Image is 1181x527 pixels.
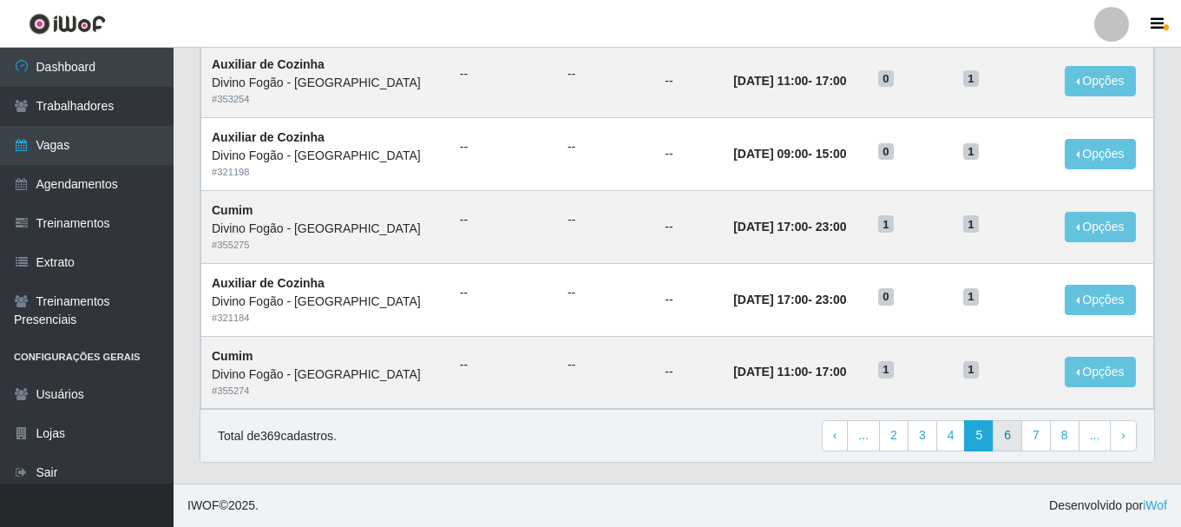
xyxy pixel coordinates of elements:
[460,356,547,374] ul: --
[218,427,337,445] p: Total de 369 cadastros.
[212,311,439,326] div: # 321184
[733,293,808,306] time: [DATE] 17:00
[908,420,937,451] a: 3
[568,211,644,229] ul: --
[212,92,439,107] div: # 353254
[1065,285,1136,315] button: Opções
[733,365,846,379] strong: -
[733,220,808,234] time: [DATE] 17:00
[187,497,259,515] span: © 2025 .
[1065,212,1136,242] button: Opções
[816,220,847,234] time: 23:00
[654,263,723,336] td: --
[212,384,439,399] div: # 355274
[460,138,547,156] ul: --
[733,147,808,161] time: [DATE] 09:00
[212,203,253,217] strong: Cumim
[733,293,846,306] strong: -
[963,288,979,306] span: 1
[212,238,439,253] div: # 355275
[212,276,325,290] strong: Auxiliar de Cozinha
[993,420,1022,451] a: 6
[29,13,106,35] img: CoreUI Logo
[212,57,325,71] strong: Auxiliar de Cozinha
[212,74,439,92] div: Divino Fogão - [GEOGRAPHIC_DATA]
[1065,139,1136,169] button: Opções
[879,420,909,451] a: 2
[963,361,979,379] span: 1
[964,420,994,451] a: 5
[212,349,253,363] strong: Cumim
[733,74,846,88] strong: -
[1021,420,1051,451] a: 7
[816,74,847,88] time: 17:00
[212,165,439,180] div: # 321198
[936,420,966,451] a: 4
[212,147,439,165] div: Divino Fogão - [GEOGRAPHIC_DATA]
[1121,428,1125,442] span: ›
[460,65,547,83] ul: --
[212,293,439,311] div: Divino Fogão - [GEOGRAPHIC_DATA]
[822,420,849,451] a: Previous
[187,498,220,512] span: IWOF
[733,365,808,379] time: [DATE] 11:00
[654,45,723,118] td: --
[568,284,644,302] ul: --
[460,211,547,229] ul: --
[878,215,894,233] span: 1
[1143,498,1167,512] a: iWof
[878,143,894,161] span: 0
[878,288,894,306] span: 0
[654,190,723,263] td: --
[1050,420,1079,451] a: 8
[833,428,837,442] span: ‹
[1079,420,1112,451] a: ...
[1065,357,1136,387] button: Opções
[816,293,847,306] time: 23:00
[822,420,1137,451] nav: pagination
[963,70,979,88] span: 1
[733,220,846,234] strong: -
[460,284,547,302] ul: --
[816,365,847,379] time: 17:00
[212,366,439,384] div: Divino Fogão - [GEOGRAPHIC_DATA]
[212,220,439,238] div: Divino Fogão - [GEOGRAPHIC_DATA]
[733,74,808,88] time: [DATE] 11:00
[963,215,979,233] span: 1
[847,420,880,451] a: ...
[654,336,723,409] td: --
[878,70,894,88] span: 0
[1049,497,1167,515] span: Desenvolvido por
[568,65,644,83] ul: --
[816,147,847,161] time: 15:00
[654,118,723,191] td: --
[733,147,846,161] strong: -
[568,356,644,374] ul: --
[568,138,644,156] ul: --
[1110,420,1137,451] a: Next
[212,130,325,144] strong: Auxiliar de Cozinha
[878,361,894,379] span: 1
[1065,66,1136,96] button: Opções
[963,143,979,161] span: 1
